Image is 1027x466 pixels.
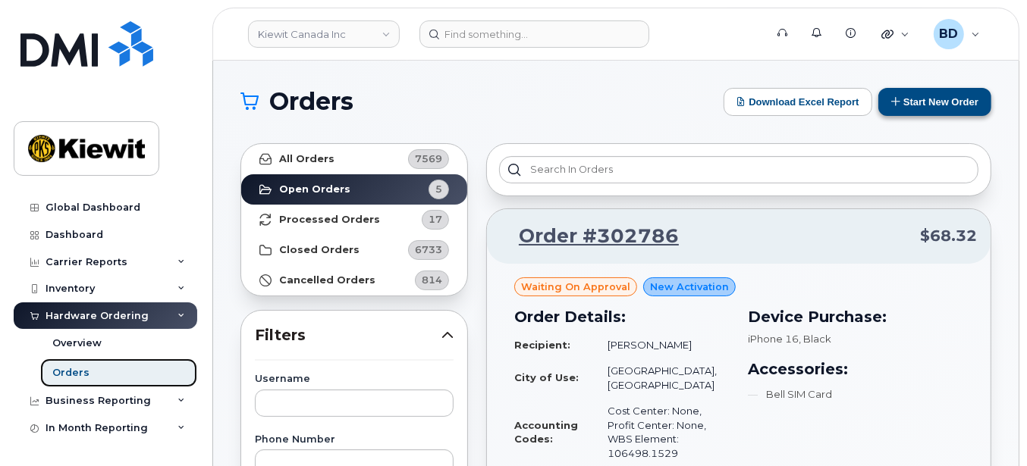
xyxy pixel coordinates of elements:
strong: Processed Orders [279,214,380,226]
iframe: Messenger Launcher [961,400,1016,455]
span: Filters [255,324,441,346]
label: Username [255,374,454,384]
h3: Accessories: [748,358,963,380]
strong: City of Use: [514,371,579,383]
a: All Orders7569 [241,144,467,174]
span: 814 [422,273,442,287]
span: $68.32 [920,225,977,247]
button: Start New Order [878,88,991,116]
a: Closed Orders6733 [241,235,467,265]
button: Download Excel Report [724,88,872,116]
span: 5 [435,182,442,196]
a: Open Orders5 [241,174,467,205]
li: Bell SIM Card [748,387,963,402]
strong: Cancelled Orders [279,274,375,286]
h3: Device Purchase: [748,305,963,328]
strong: Closed Orders [279,244,360,256]
strong: Recipient: [514,339,570,351]
span: 6733 [415,242,442,257]
strong: Accounting Codes: [514,419,578,446]
h3: Order Details: [514,305,730,328]
td: Cost Center: None, Profit Center: None, WBS Element: 106498.1529 [594,398,730,466]
strong: All Orders [279,153,334,165]
span: 7569 [415,152,442,166]
td: [GEOGRAPHIC_DATA], [GEOGRAPHIC_DATA] [594,358,730,398]
label: Phone Number [255,435,454,445]
a: Processed Orders17 [241,205,467,235]
a: Cancelled Orders814 [241,265,467,296]
strong: Open Orders [279,183,350,195]
td: [PERSON_NAME] [594,332,730,358]
input: Search in orders [499,156,978,183]
span: Waiting On Approval [521,280,630,294]
span: iPhone 16 [748,333,799,345]
a: Order #302786 [501,223,679,250]
span: Orders [269,90,353,113]
span: , Black [799,333,831,345]
span: New Activation [650,280,729,294]
span: 17 [429,212,442,227]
